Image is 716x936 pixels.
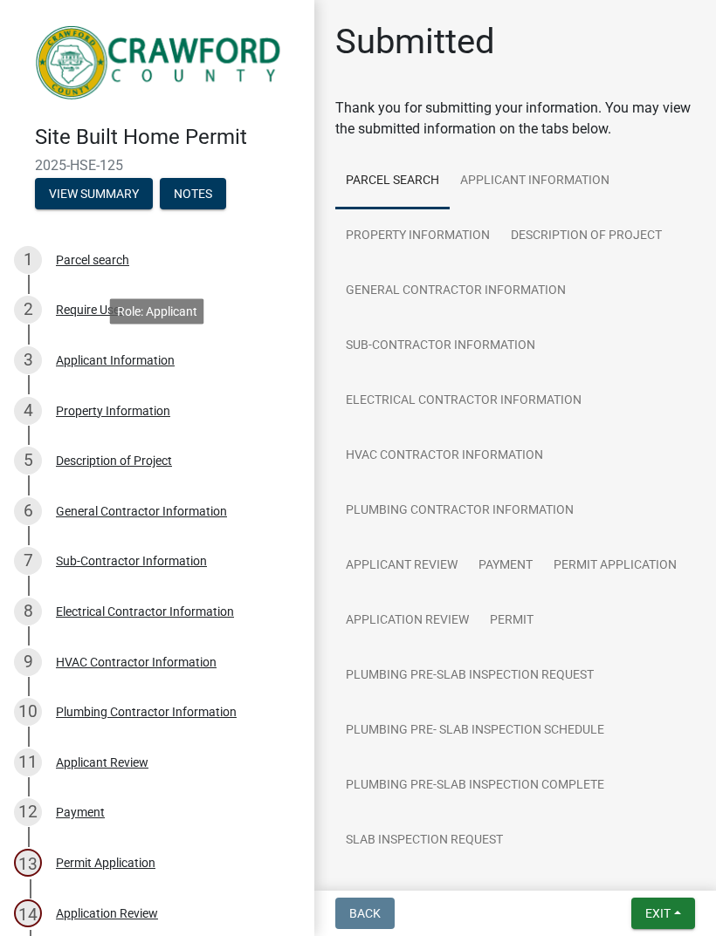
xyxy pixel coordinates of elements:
[14,899,42,927] div: 14
[56,254,129,266] div: Parcel search
[335,263,576,319] a: General Contractor Information
[335,898,395,929] button: Back
[14,447,42,475] div: 5
[56,706,237,718] div: Plumbing Contractor Information
[500,208,672,264] a: Description of Project
[335,98,695,140] div: Thank you for submitting your information. You may view the submitted information on the tabs below.
[14,849,42,877] div: 13
[14,798,42,826] div: 12
[35,178,153,209] button: View Summary
[543,538,687,594] a: Permit Application
[335,373,592,429] a: Electrical Contractor Information
[335,154,450,209] a: Parcel search
[335,21,495,63] h1: Submitted
[479,593,544,649] a: Permit
[468,538,543,594] a: Payment
[335,428,554,484] a: HVAC Contractor Information
[335,483,584,539] a: Plumbing Contractor Information
[56,354,175,366] div: Applicant Information
[35,18,286,106] img: Crawford County, Georgia
[14,648,42,676] div: 9
[335,208,500,264] a: Property Information
[14,547,42,575] div: 7
[14,296,42,324] div: 2
[349,906,381,920] span: Back
[56,454,172,467] div: Description of Project
[56,304,124,316] div: Require User
[14,397,42,425] div: 4
[56,756,148,769] div: Applicant Review
[56,405,170,417] div: Property Information
[450,154,620,209] a: Applicant Information
[35,188,153,202] wm-modal-confirm: Summary
[14,346,42,374] div: 3
[645,906,671,920] span: Exit
[160,178,226,209] button: Notes
[335,703,615,759] a: Plumbing Pre- Slab Inspection Schedule
[56,505,227,517] div: General Contractor Information
[56,555,207,567] div: Sub-Contractor Information
[160,188,226,202] wm-modal-confirm: Notes
[335,648,604,704] a: Plumbing Pre-Slab Inspection Request
[110,298,204,324] div: Role: Applicant
[335,813,513,869] a: Slab Inspection Request
[14,497,42,525] div: 6
[35,125,300,150] h4: Site Built Home Permit
[335,538,468,594] a: Applicant Review
[14,246,42,274] div: 1
[14,598,42,625] div: 8
[56,907,158,919] div: Application Review
[631,898,695,929] button: Exit
[56,656,217,668] div: HVAC Contractor Information
[335,758,615,814] a: Plumbing Pre-Slab Inspection Complete
[335,318,546,374] a: Sub-Contractor Information
[14,698,42,726] div: 10
[56,806,105,818] div: Payment
[56,605,234,618] div: Electrical Contractor Information
[35,157,279,174] span: 2025-HSE-125
[14,748,42,776] div: 11
[335,868,521,924] a: Slab Inspection Schedule
[56,857,155,869] div: Permit Application
[335,593,479,649] a: Application Review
